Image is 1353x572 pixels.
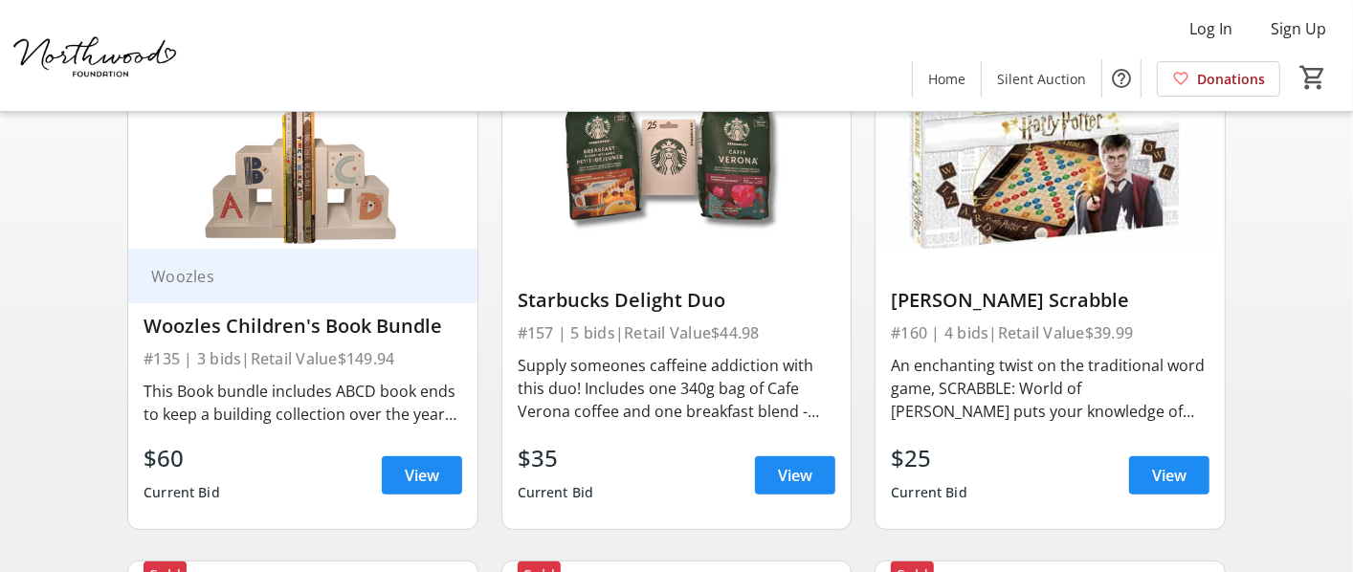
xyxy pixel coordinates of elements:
div: Current Bid [518,475,594,510]
span: View [1152,464,1187,487]
button: Sign Up [1255,13,1342,44]
div: Current Bid [144,475,220,510]
button: Cart [1296,60,1330,95]
a: View [1129,456,1209,495]
span: Sign Up [1271,17,1326,40]
span: Home [928,69,965,89]
div: Starbucks Delight Duo [518,289,836,312]
div: #160 | 4 bids | Retail Value $39.99 [891,319,1209,346]
div: Woozles [144,267,439,286]
a: Home [913,61,981,97]
div: This Book bundle includes ABCD book ends to keep a building collection over the years! Books: "Ti... [144,380,462,426]
span: View [405,464,439,487]
img: Northwood Foundation's Logo [11,8,182,103]
span: Donations [1197,69,1265,89]
span: Silent Auction [997,69,1086,89]
span: View [778,464,812,487]
div: $60 [144,441,220,475]
a: Silent Auction [982,61,1101,97]
a: View [382,456,462,495]
div: Woozles Children's Book Bundle [144,315,462,338]
div: $25 [891,441,967,475]
a: View [755,456,835,495]
span: Log In [1189,17,1232,40]
img: Starbucks Delight Duo [502,53,852,249]
img: Woozles Children's Book Bundle [128,53,477,249]
a: Donations [1157,61,1280,97]
div: [PERSON_NAME] Scrabble [891,289,1209,312]
div: Current Bid [891,475,967,510]
button: Help [1102,59,1141,98]
div: #157 | 5 bids | Retail Value $44.98 [518,319,836,346]
button: Log In [1174,13,1248,44]
div: Supply someones caffeine addiction with this duo! Includes one 340g bag of Cafe Verona coffee and... [518,354,836,423]
div: $35 [518,441,594,475]
div: #135 | 3 bids | Retail Value $149.94 [144,345,462,372]
img: Harry Potter Scrabble [876,53,1225,249]
div: An enchanting twist on the traditional word game, SCRABBLE: World of [PERSON_NAME] puts your know... [891,354,1209,423]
